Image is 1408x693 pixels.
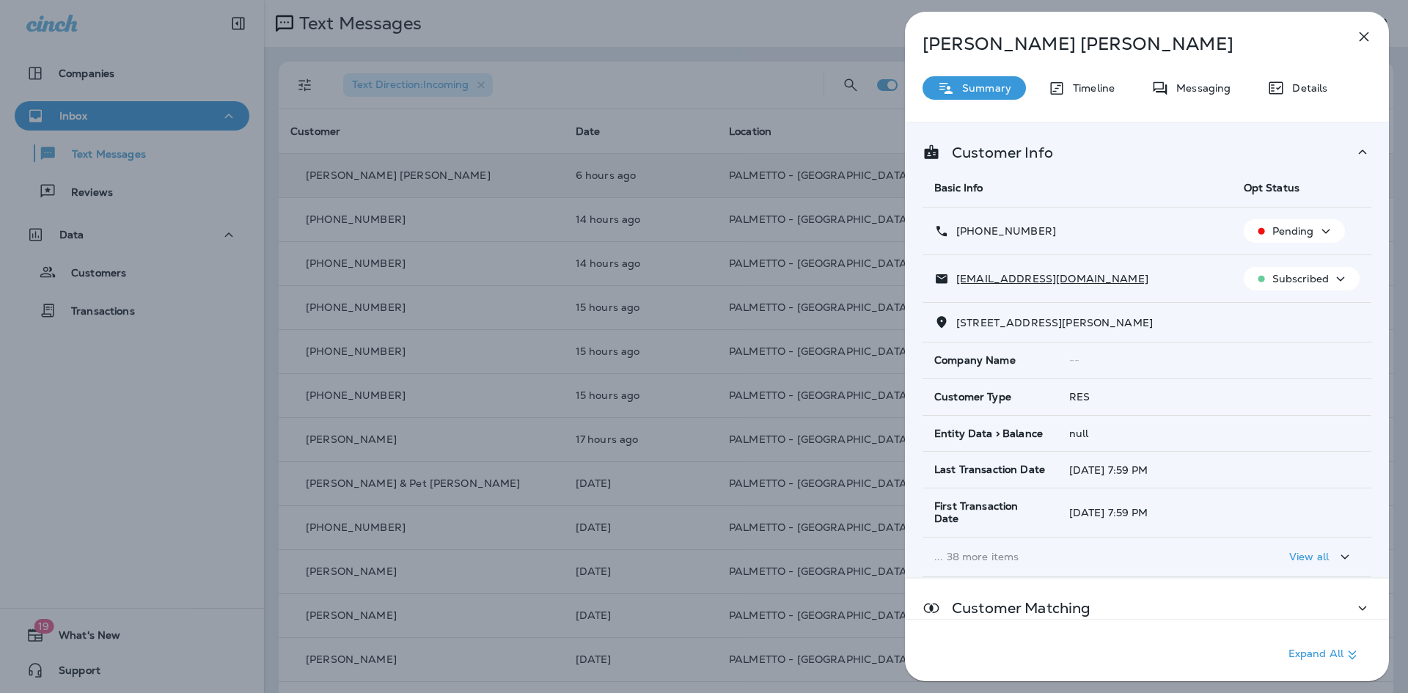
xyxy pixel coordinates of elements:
span: [DATE] 7:59 PM [1069,506,1148,519]
span: [STREET_ADDRESS][PERSON_NAME] [956,316,1153,329]
p: Messaging [1169,82,1231,94]
p: [EMAIL_ADDRESS][DOMAIN_NAME] [949,273,1148,285]
p: Timeline [1066,82,1115,94]
span: Customer Type [934,391,1011,403]
p: [PHONE_NUMBER] [949,225,1056,237]
button: Pending [1244,219,1345,243]
p: Expand All [1288,646,1361,664]
span: Basic Info [934,181,983,194]
span: RES [1069,390,1090,403]
span: Entity Data > Balance [934,428,1043,440]
span: First Transaction Date [934,500,1046,525]
button: Expand All [1283,642,1367,668]
p: Subscribed [1272,273,1329,285]
p: [PERSON_NAME] [PERSON_NAME] [923,34,1323,54]
p: Customer Info [940,147,1053,158]
p: ... 38 more items [934,551,1220,562]
p: Summary [955,82,1011,94]
button: Subscribed [1244,267,1360,290]
span: -- [1069,353,1079,367]
span: [DATE] 7:59 PM [1069,463,1148,477]
p: View all [1289,551,1329,562]
p: Details [1285,82,1327,94]
span: Company Name [934,354,1016,367]
span: Opt Status [1244,181,1299,194]
button: View all [1283,543,1360,571]
span: Last Transaction Date [934,463,1045,476]
span: null [1069,427,1089,440]
p: Pending [1272,225,1314,237]
p: Customer Matching [940,602,1090,614]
